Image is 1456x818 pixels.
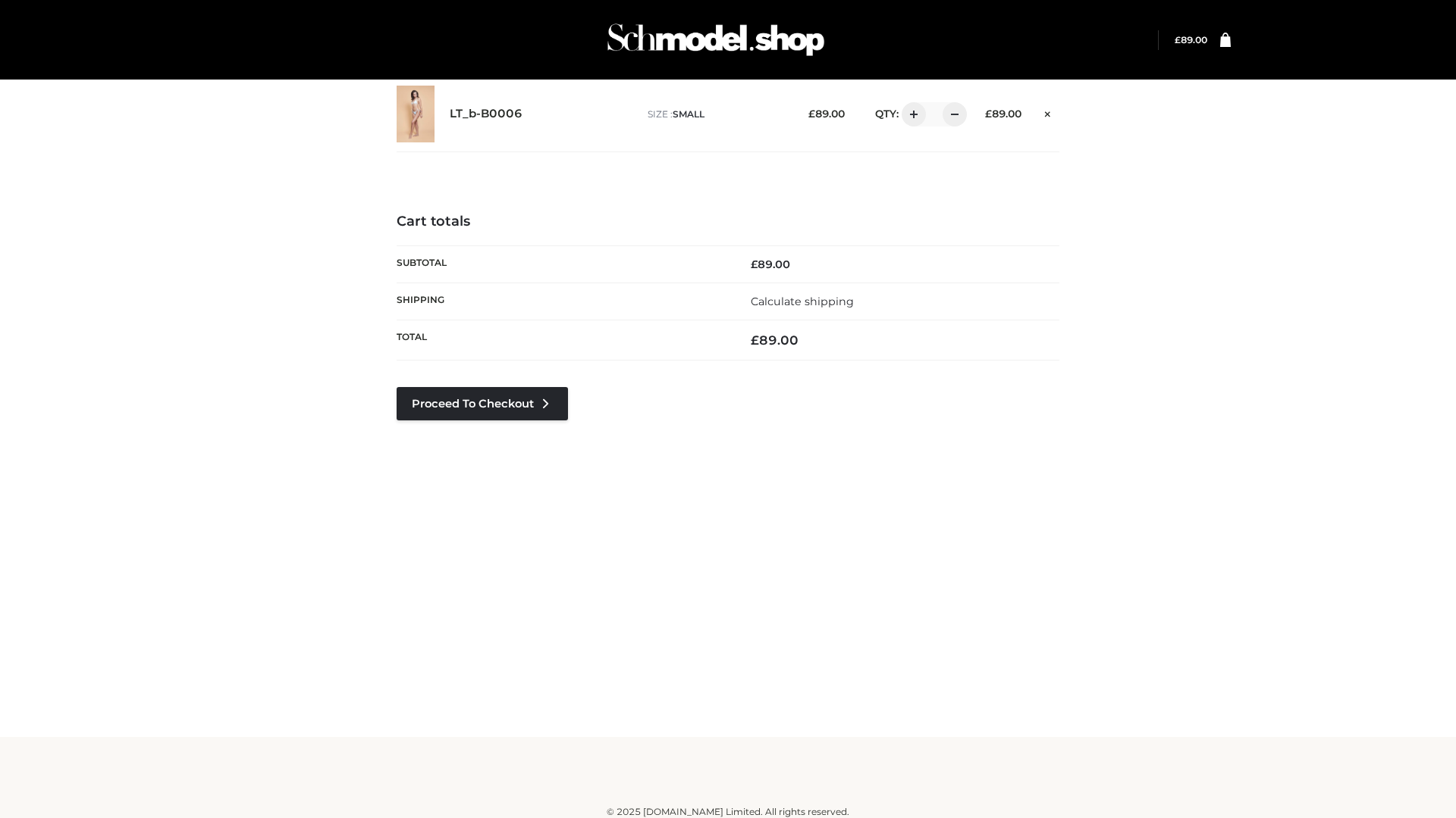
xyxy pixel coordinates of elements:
th: Total [397,320,728,361]
a: Proceed to Checkout [397,387,568,420]
span: £ [1175,34,1181,45]
bdi: 89.00 [751,333,799,348]
a: Calculate shipping [751,295,854,308]
bdi: 89.00 [985,108,1021,120]
div: QTY: [860,102,962,126]
span: £ [751,333,759,348]
a: LT_b-B0006 [450,107,522,121]
bdi: 89.00 [808,108,845,120]
span: £ [808,108,815,120]
bdi: 89.00 [1175,34,1207,45]
span: SMALL [673,108,704,120]
img: Schmodel Admin 964 [602,10,830,70]
th: Subtotal [397,245,728,283]
p: size : [648,108,785,121]
span: £ [985,108,992,120]
span: £ [751,258,758,271]
a: £89.00 [1175,34,1207,45]
a: Remove this item [1037,102,1059,122]
bdi: 89.00 [751,258,790,271]
h4: Cart totals [397,214,1059,230]
th: Shipping [397,283,728,320]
